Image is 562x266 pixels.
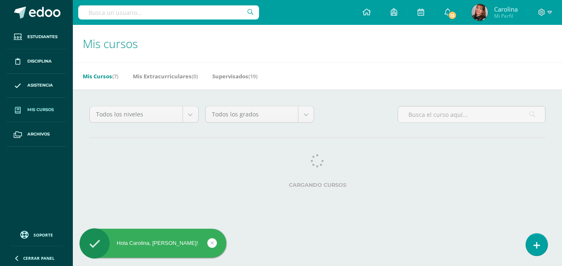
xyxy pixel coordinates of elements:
[90,106,198,122] a: Todos los niveles
[10,229,63,240] a: Soporte
[7,25,66,49] a: Estudiantes
[23,255,55,261] span: Cerrar panel
[27,82,53,89] span: Asistencia
[83,36,138,51] span: Mis cursos
[494,12,518,19] span: Mi Perfil
[78,5,259,19] input: Busca un usuario...
[471,4,488,21] img: 17867b346fd2fc05e59add6266d41238.png
[133,70,198,83] a: Mis Extracurriculares(0)
[398,106,545,123] input: Busca el curso aquí...
[34,232,53,238] span: Soporte
[212,106,292,122] span: Todos los grados
[192,73,198,80] span: (0)
[79,239,226,247] div: Hola Carolina, [PERSON_NAME]!
[7,98,66,122] a: Mis cursos
[27,106,54,113] span: Mis cursos
[96,106,176,122] span: Todos los niveles
[83,70,118,83] a: Mis Cursos(7)
[89,182,545,188] label: Cargando cursos
[494,5,518,13] span: Carolina
[7,74,66,98] a: Asistencia
[248,73,257,80] span: (19)
[7,122,66,147] a: Archivos
[27,58,52,65] span: Disciplina
[7,49,66,74] a: Disciplina
[27,131,50,138] span: Archivos
[212,70,257,83] a: Supervisados(19)
[448,11,457,20] span: 13
[112,73,118,80] span: (7)
[206,106,314,122] a: Todos los grados
[27,34,58,40] span: Estudiantes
